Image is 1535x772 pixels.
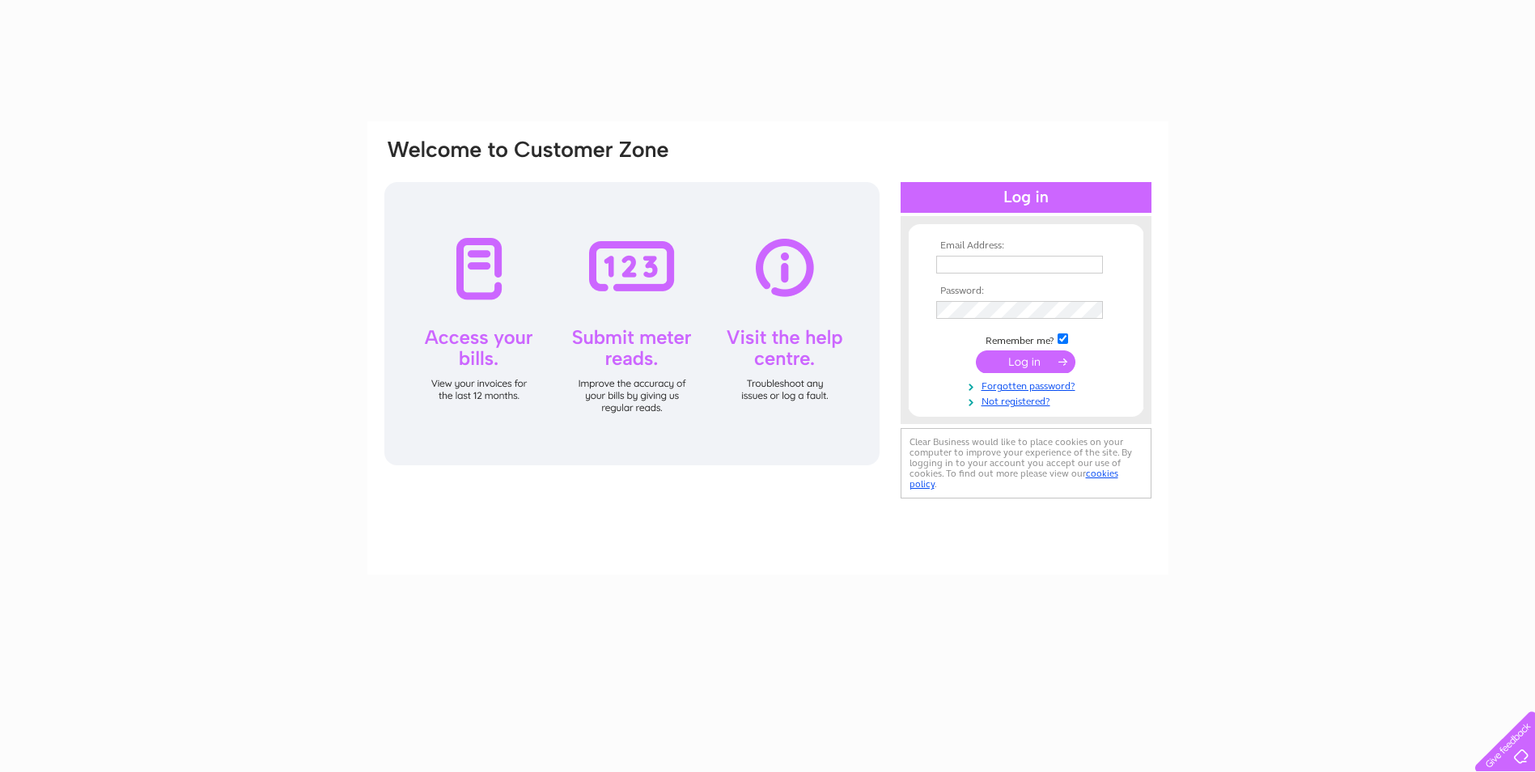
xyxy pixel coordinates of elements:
[932,240,1120,252] th: Email Address:
[932,286,1120,297] th: Password:
[976,350,1075,373] input: Submit
[936,377,1120,392] a: Forgotten password?
[910,468,1118,490] a: cookies policy
[932,331,1120,347] td: Remember me?
[936,392,1120,408] a: Not registered?
[901,428,1151,498] div: Clear Business would like to place cookies on your computer to improve your experience of the sit...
